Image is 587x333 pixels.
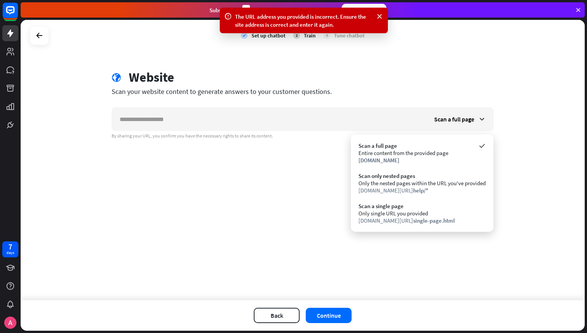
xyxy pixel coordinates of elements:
button: Back [254,308,300,323]
span: Scan a full page [434,115,474,123]
div: Tune chatbot [334,32,365,39]
i: check [241,32,248,39]
div: days [6,250,14,255]
div: 3 [242,5,250,15]
div: Scan your website content to generate answers to your customer questions. [112,87,494,96]
div: Set up chatbot [251,32,285,39]
div: [DOMAIN_NAME][URL] [358,217,486,224]
div: The URL address you provided is incorrect. Ensure the site address is correct and enter it again. [235,13,373,29]
div: 3 [323,32,330,39]
span: single-page.html [413,217,455,224]
div: Only the nested pages within the URL you've provided [358,179,486,187]
span: help/* [413,187,428,194]
a: 7 days [2,241,18,257]
div: Entire content from the provided page [358,149,486,157]
div: 2 [293,32,300,39]
div: Train [304,32,316,39]
div: Scan a full page [358,142,486,149]
div: Website [129,70,174,85]
button: Open LiveChat chat widget [6,3,29,26]
div: Subscribe in days to get your first month for $1 [209,5,336,15]
div: Only single URL you provided [358,210,486,217]
div: Scan a single page [358,202,486,210]
div: 7 [8,243,12,250]
i: globe [112,73,121,82]
span: [DOMAIN_NAME] [358,157,399,164]
div: [DOMAIN_NAME][URL] [358,187,486,194]
button: Continue [306,308,352,323]
div: Subscribe now [342,4,386,16]
div: Scan only nested pages [358,172,486,179]
div: By sharing your URL, you confirm you have the necessary rights to share its content. [112,133,494,139]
